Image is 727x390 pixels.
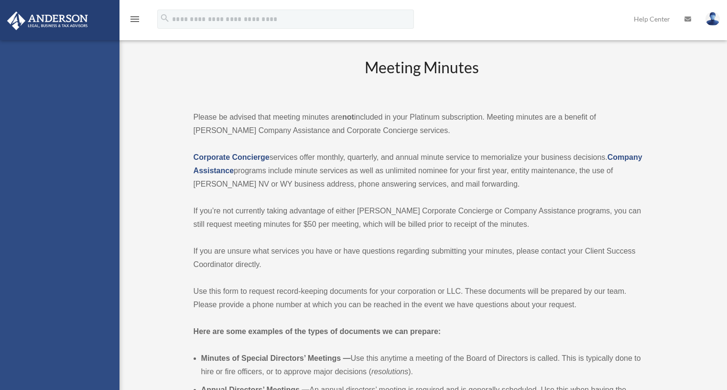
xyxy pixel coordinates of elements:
p: If you’re not currently taking advantage of either [PERSON_NAME] Corporate Concierge or Company A... [194,204,651,231]
i: search [160,13,170,23]
a: Company Assistance [194,153,642,175]
h2: Meeting Minutes [194,57,651,97]
p: Please be advised that meeting minutes are included in your Platinum subscription. Meeting minute... [194,111,651,137]
a: Corporate Concierge [194,153,270,161]
b: Minutes of Special Directors’ Meetings — [201,354,351,362]
strong: not [342,113,354,121]
em: resolutions [371,368,408,376]
li: Use this anytime a meeting of the Board of Directors is called. This is typically done to hire or... [201,352,651,379]
img: User Pic [705,12,720,26]
p: If you are unsure what services you have or have questions regarding submitting your minutes, ple... [194,245,651,271]
a: menu [129,17,141,25]
i: menu [129,13,141,25]
p: Use this form to request record-keeping documents for your corporation or LLC. These documents wi... [194,285,651,312]
img: Anderson Advisors Platinum Portal [4,11,91,30]
p: services offer monthly, quarterly, and annual minute service to memorialize your business decisio... [194,151,651,191]
strong: Here are some examples of the types of documents we can prepare: [194,327,441,335]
